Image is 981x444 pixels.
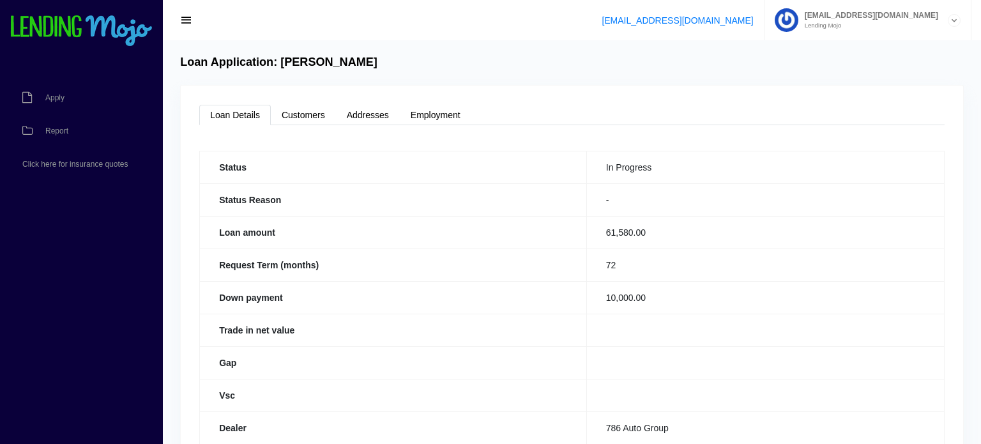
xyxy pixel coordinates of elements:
[200,249,587,281] th: Request Term (months)
[775,8,798,32] img: Profile image
[180,56,377,70] h4: Loan Application: [PERSON_NAME]
[200,216,587,249] th: Loan amount
[22,160,128,168] span: Click here for insurance quotes
[586,411,944,444] td: 786 Auto Group
[400,105,471,125] a: Employment
[586,216,944,249] td: 61,580.00
[798,22,938,29] small: Lending Mojo
[200,183,587,216] th: Status Reason
[200,411,587,444] th: Dealer
[200,281,587,314] th: Down payment
[199,105,271,125] a: Loan Details
[798,11,938,19] span: [EMAIL_ADDRESS][DOMAIN_NAME]
[586,281,944,314] td: 10,000.00
[271,105,336,125] a: Customers
[586,183,944,216] td: -
[602,15,753,26] a: [EMAIL_ADDRESS][DOMAIN_NAME]
[45,127,68,135] span: Report
[200,346,587,379] th: Gap
[200,151,587,183] th: Status
[200,314,587,346] th: Trade in net value
[336,105,400,125] a: Addresses
[10,15,153,47] img: logo-small.png
[45,94,65,102] span: Apply
[586,249,944,281] td: 72
[586,151,944,183] td: In Progress
[200,379,587,411] th: Vsc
